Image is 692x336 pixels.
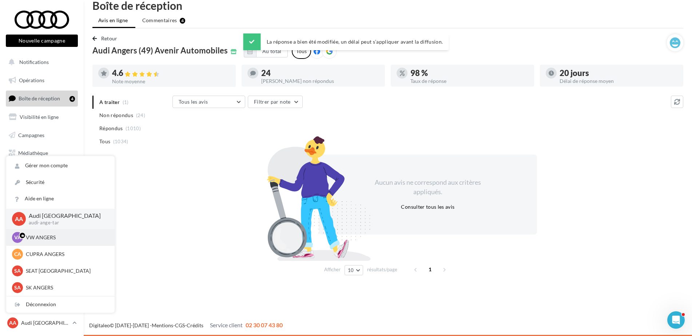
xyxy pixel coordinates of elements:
[367,266,397,273] span: résultats/page
[4,128,79,143] a: Campagnes
[324,266,341,273] span: Afficher
[175,322,185,328] a: CGS
[26,267,106,275] p: SEAT [GEOGRAPHIC_DATA]
[21,319,69,327] p: Audi [GEOGRAPHIC_DATA]
[4,109,79,125] a: Visibilité en ligne
[14,251,21,258] span: CA
[126,125,141,131] span: (1010)
[410,69,528,77] div: 98 %
[142,17,177,24] span: Commentaires
[112,79,230,84] div: Note moyenne
[18,132,44,138] span: Campagnes
[26,251,106,258] p: CUPRA ANGERS
[560,69,677,77] div: 20 jours
[348,267,354,273] span: 10
[26,284,106,291] p: SK ANGERS
[69,96,75,102] div: 4
[15,215,23,223] span: AA
[92,47,228,55] span: Audi Angers (49) Avenir Automobiles
[246,321,283,328] span: 02 30 07 43 80
[92,34,120,43] button: Retour
[6,174,115,191] a: Sécurité
[14,234,21,241] span: VA
[14,284,21,291] span: SA
[172,96,245,108] button: Tous les avis
[424,264,436,275] span: 1
[560,79,677,84] div: Délai de réponse moyen
[261,79,379,84] div: [PERSON_NAME] non répondus
[187,322,203,328] a: Crédits
[4,91,79,106] a: Boîte de réception4
[99,112,133,119] span: Non répondus
[6,316,78,330] a: AA Audi [GEOGRAPHIC_DATA]
[6,157,115,174] a: Gérer mon compte
[136,112,145,118] span: (24)
[19,95,60,101] span: Boîte de réception
[180,18,185,24] div: 4
[210,321,243,328] span: Service client
[243,33,449,50] div: La réponse a bien été modifiée, un délai peut s’appliquer avant la diffusion.
[667,311,685,329] iframe: Intercom live chat
[152,322,173,328] a: Mentions
[410,79,528,84] div: Taux de réponse
[179,99,208,105] span: Tous les avis
[4,164,79,185] a: PLV et print personnalisable
[4,145,79,161] a: Médiathèque
[9,319,16,327] span: AA
[18,150,48,156] span: Médiathèque
[113,139,128,144] span: (1034)
[89,322,110,328] a: Digitaleo
[14,267,21,275] span: SA
[26,234,106,241] p: VW ANGERS
[89,322,283,328] span: © [DATE]-[DATE] - - -
[6,191,115,207] a: Aide en ligne
[6,35,78,47] button: Nouvelle campagne
[4,73,79,88] a: Opérations
[19,77,44,83] span: Opérations
[365,178,490,196] div: Aucun avis ne correspond aux critères appliqués.
[29,220,103,226] p: audi-ange-tar
[4,55,76,70] button: Notifications
[248,96,303,108] button: Filtrer par note
[99,138,110,145] span: Tous
[345,265,363,275] button: 10
[112,69,230,77] div: 4.6
[398,203,457,211] button: Consulter tous les avis
[101,35,118,41] span: Retour
[19,59,49,65] span: Notifications
[20,114,59,120] span: Visibilité en ligne
[99,125,123,132] span: Répondus
[6,296,115,313] div: Déconnexion
[29,212,103,220] p: Audi [GEOGRAPHIC_DATA]
[261,69,379,77] div: 24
